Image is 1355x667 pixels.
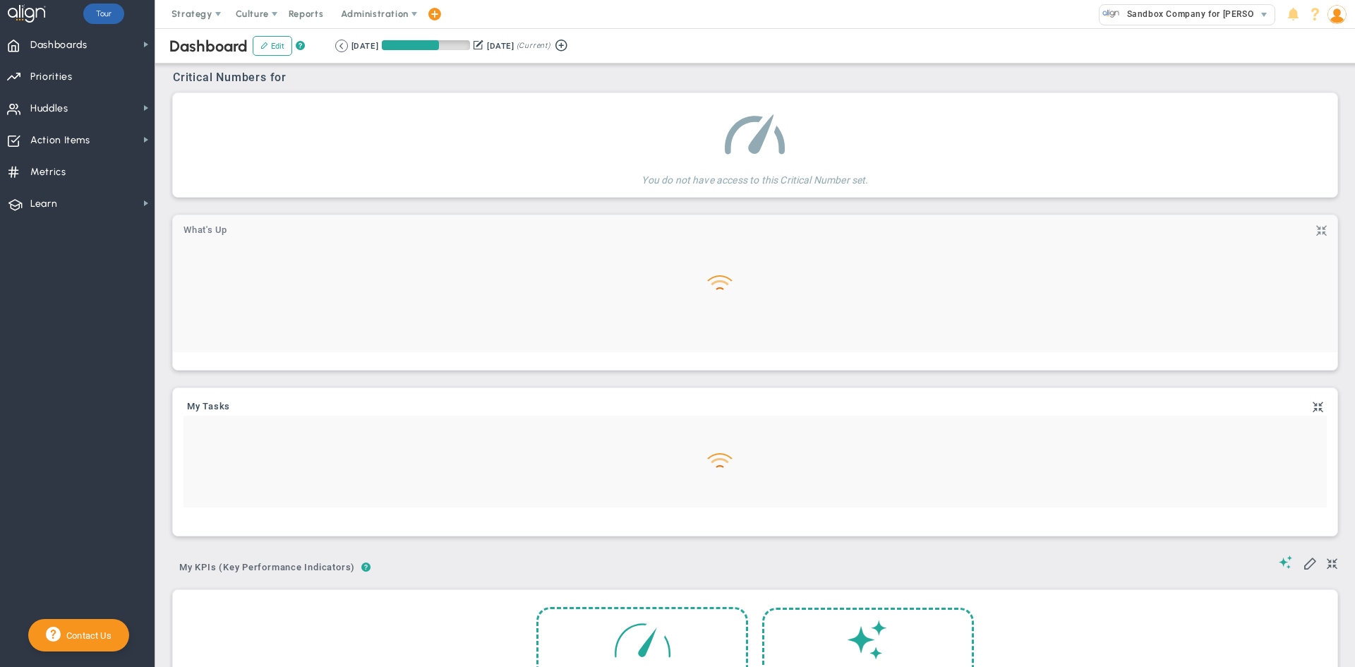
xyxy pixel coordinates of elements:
[30,30,88,60] span: Dashboards
[517,40,550,52] span: (Current)
[335,40,348,52] button: Go to previous period
[236,8,269,19] span: Culture
[187,402,230,411] span: My Tasks
[30,94,68,124] span: Huddles
[173,71,290,84] span: Critical Numbers for
[173,556,361,579] span: My KPIs (Key Performance Indicators)
[1254,5,1275,25] span: select
[1303,555,1317,570] span: Edit My KPIs
[30,126,90,155] span: Action Items
[642,164,868,186] h4: You do not have access to this Critical Number set.
[173,556,361,581] button: My KPIs (Key Performance Indicators)
[169,37,248,56] span: Dashboard
[30,189,57,219] span: Learn
[1327,5,1347,24] img: 165145.Person.photo
[30,157,66,187] span: Metrics
[382,40,470,50] div: Period Progress: 65% Day 60 of 92 with 32 remaining.
[487,40,514,52] div: [DATE]
[253,36,292,56] button: Edit
[187,402,230,413] a: My Tasks
[1102,5,1120,23] img: 29462.Company.photo
[171,8,212,19] span: Strategy
[341,8,408,19] span: Administration
[30,62,73,92] span: Priorities
[61,630,112,641] span: Contact Us
[351,40,378,52] div: [DATE]
[1279,555,1293,569] span: Suggestions (AI Feature)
